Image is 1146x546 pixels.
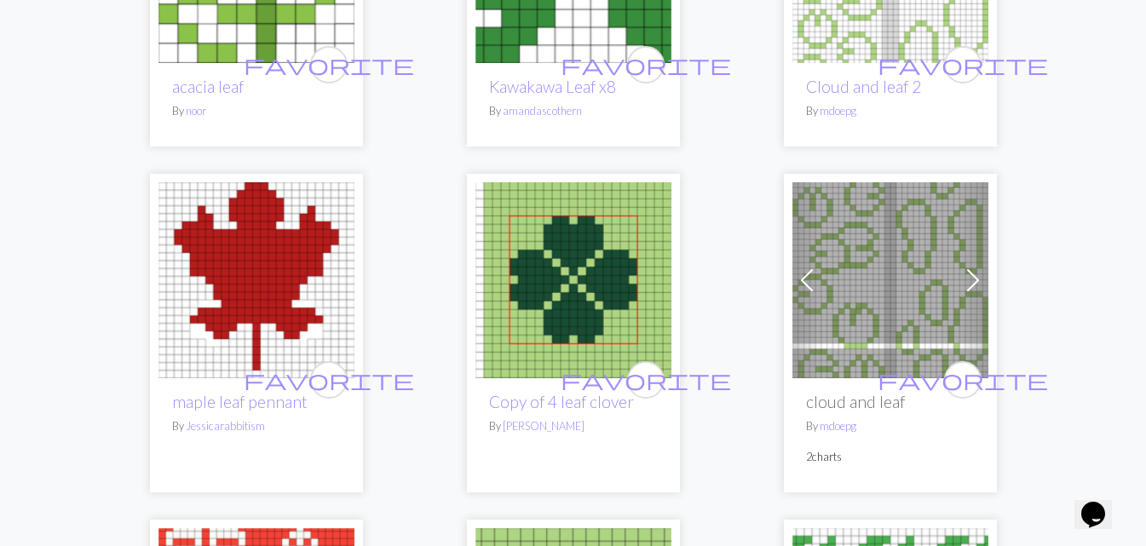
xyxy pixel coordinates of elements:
button: favourite [310,361,348,399]
a: Copy of 4 leaf clover [489,392,634,411]
button: favourite [627,46,665,83]
i: favourite [561,363,731,397]
i: favourite [244,363,414,397]
a: amandascothern [503,104,582,118]
i: favourite [878,48,1048,82]
a: cloud and leaf [792,270,988,286]
span: favorite [878,366,1048,393]
span: favorite [244,366,414,393]
a: Kawakawa Leaf x8 [489,77,616,96]
p: By [489,103,658,119]
i: favourite [244,48,414,82]
p: By [172,103,341,119]
button: favourite [310,46,348,83]
a: mdoepg [820,104,856,118]
span: favorite [561,51,731,78]
iframe: chat widget [1074,478,1129,529]
p: By [172,418,341,434]
img: cloud and leaf [792,182,988,378]
a: 4 leaf clover [475,270,671,286]
img: maple leaf pennant [158,182,354,378]
p: By [806,103,975,119]
a: acacia leaf [172,77,244,96]
span: favorite [878,51,1048,78]
i: favourite [878,363,1048,397]
p: 2 charts [806,449,975,465]
a: noor [186,104,206,118]
h2: cloud and leaf [806,392,975,411]
button: favourite [944,361,982,399]
a: maple leaf pennant [158,270,354,286]
a: Cloud and leaf 2 [806,77,921,96]
a: maple leaf pennant [172,392,308,411]
img: 4 leaf clover [475,182,671,378]
a: Jessicarabbitism [186,419,265,433]
i: favourite [561,48,731,82]
p: By [489,418,658,434]
a: mdoepg [820,419,856,433]
button: favourite [627,361,665,399]
span: favorite [244,51,414,78]
a: [PERSON_NAME] [503,419,585,433]
span: favorite [561,366,731,393]
p: By [806,418,975,434]
button: favourite [944,46,982,83]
